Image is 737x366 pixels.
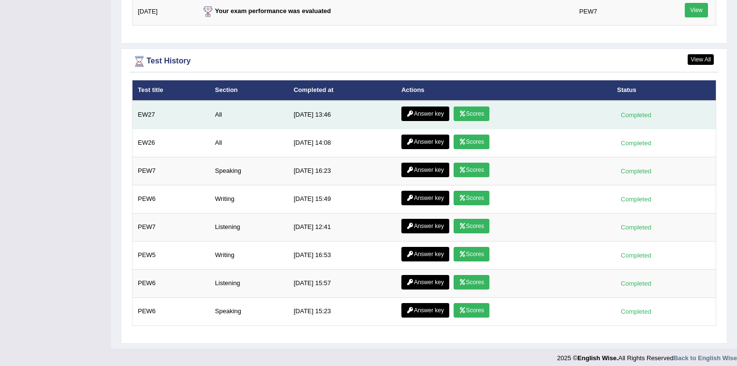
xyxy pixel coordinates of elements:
td: [DATE] 16:23 [288,157,396,185]
a: Scores [454,191,489,205]
a: Answer key [401,163,449,177]
td: [DATE] 15:57 [288,269,396,297]
a: Answer key [401,191,449,205]
td: Writing [210,185,289,213]
a: Scores [454,275,489,290]
td: [DATE] 13:46 [288,101,396,129]
td: Listening [210,213,289,241]
div: Completed [617,110,655,120]
div: Completed [617,278,655,289]
td: [DATE] 12:41 [288,213,396,241]
td: PEW6 [133,269,210,297]
a: Scores [454,219,489,233]
td: Writing [210,241,289,269]
a: Answer key [401,275,449,290]
a: Scores [454,135,489,149]
td: PEW5 [133,241,210,269]
td: All [210,129,289,157]
a: Scores [454,107,489,121]
strong: English Wise. [577,354,618,362]
a: Answer key [401,107,449,121]
div: Completed [617,138,655,148]
th: Test title [133,80,210,101]
td: Speaking [210,297,289,325]
div: Completed [617,250,655,260]
a: Back to English Wise [674,354,737,362]
div: 2025 © All Rights Reserved [557,349,737,363]
td: EW26 [133,129,210,157]
a: Scores [454,163,489,177]
strong: Your exam performance was evaluated [201,7,331,15]
td: PEW6 [133,297,210,325]
td: PEW6 [133,185,210,213]
td: [DATE] 15:49 [288,185,396,213]
td: Listening [210,269,289,297]
div: Test History [132,54,716,69]
td: [DATE] 16:53 [288,241,396,269]
th: Actions [396,80,612,101]
th: Section [210,80,289,101]
a: Answer key [401,247,449,261]
a: Scores [454,303,489,318]
a: Scores [454,247,489,261]
td: PEW7 [133,157,210,185]
div: Completed [617,194,655,204]
th: Status [612,80,716,101]
td: All [210,101,289,129]
td: PEW7 [133,213,210,241]
div: Completed [617,306,655,317]
a: View [685,3,708,17]
td: [DATE] 15:23 [288,297,396,325]
div: Completed [617,166,655,176]
td: [DATE] 14:08 [288,129,396,157]
td: EW27 [133,101,210,129]
td: Speaking [210,157,289,185]
a: Answer key [401,135,449,149]
a: Answer key [401,303,449,318]
a: Answer key [401,219,449,233]
th: Completed at [288,80,396,101]
div: Completed [617,222,655,232]
a: View All [688,54,714,65]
